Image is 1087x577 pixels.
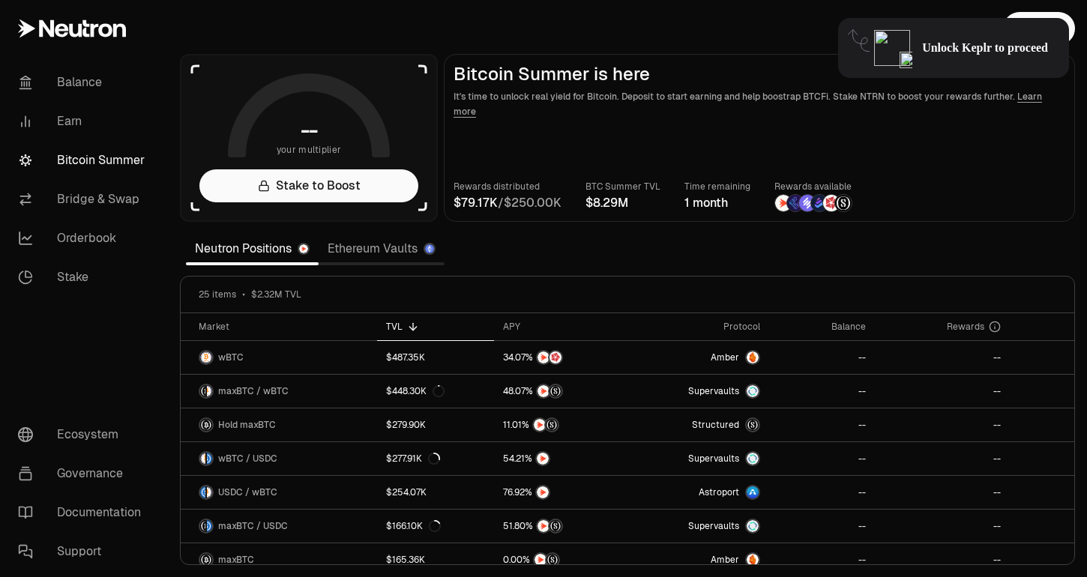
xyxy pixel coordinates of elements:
img: Amber [747,351,759,363]
button: NTRNStructured Points [503,384,623,399]
img: NTRN [535,554,546,566]
a: -- [875,510,1011,543]
img: maxBTC Logo [200,554,212,566]
div: Protocol [640,321,760,333]
img: Supervaults [747,385,759,397]
img: wBTC Logo [200,453,205,465]
img: locked-keplr-logo-128.png [874,30,910,66]
span: Supervaults [688,385,739,397]
span: maxBTC / USDC [218,520,288,532]
a: SupervaultsSupervaults [631,510,769,543]
a: Orderbook [6,219,162,258]
span: Structured [692,419,739,431]
a: SupervaultsSupervaults [631,442,769,475]
img: wBTC Logo [200,351,212,363]
a: -- [875,341,1011,374]
span: Supervaults [688,453,739,465]
a: -- [875,543,1011,576]
a: $487.35K [377,341,494,374]
img: Solv Points [799,195,816,211]
img: maxBTC Logo [200,385,205,397]
a: -- [769,442,875,475]
a: maxBTC LogowBTC LogomaxBTC / wBTC [181,375,377,408]
a: $279.90K [377,408,494,441]
span: Hold maxBTC [218,419,276,431]
img: Structured Points [549,520,561,532]
img: Mars Fragments [549,351,561,363]
img: Structured Points [546,419,558,431]
button: NTRN [503,451,623,466]
p: BTC Summer TVL [585,179,660,194]
button: NTRNStructured Points [503,552,623,567]
div: $487.35K [386,351,425,363]
a: $448.30K [377,375,494,408]
a: NTRN [494,476,632,509]
img: Amber [747,554,759,566]
img: NTRN [534,419,546,431]
img: Neutron Logo [299,244,308,253]
p: Rewards available [774,179,852,194]
img: maxBTC Logo [200,419,212,431]
div: 1 month [684,194,750,212]
img: Ethereum Logo [425,244,434,253]
img: USDC Logo [200,486,205,498]
a: -- [769,341,875,374]
img: maxBTC Logo [200,520,205,532]
img: maxBTC [747,419,759,431]
a: Stake [6,258,162,297]
a: Bridge & Swap [6,180,162,219]
img: Structured Points [549,385,561,397]
a: -- [769,375,875,408]
div: Balance [778,321,866,333]
img: Structured Points [835,195,852,211]
a: NTRNStructured Points [494,543,632,576]
a: -- [769,510,875,543]
button: NTRN [503,485,623,500]
span: Amber [711,554,739,566]
span: Unlock Keplr to proceed [922,40,1048,55]
a: NTRN [494,442,632,475]
span: your multiplier [277,142,342,157]
div: / [454,194,561,212]
a: -- [769,543,875,576]
img: Mars Fragments [823,195,840,211]
button: Connect [1003,12,1075,45]
a: USDC LogowBTC LogoUSDC / wBTC [181,476,377,509]
img: NTRN [538,385,549,397]
a: maxBTC LogomaxBTC [181,543,377,576]
a: AmberAmber [631,341,769,374]
div: $277.91K [386,453,440,465]
img: Structured Points [546,554,558,566]
span: Rewards [947,321,984,333]
a: Earn [6,102,162,141]
img: NTRN [537,486,549,498]
a: $166.10K [377,510,494,543]
a: Governance [6,454,162,493]
a: StructuredmaxBTC [631,408,769,441]
img: Bedrock Diamonds [811,195,828,211]
a: Astroport [631,476,769,509]
span: wBTC [218,351,244,363]
a: Support [6,532,162,571]
img: NTRN [775,195,792,211]
span: maxBTC / wBTC [218,385,289,397]
a: Balance [6,63,162,102]
a: -- [875,408,1011,441]
img: USDC Logo [207,453,212,465]
a: SupervaultsSupervaults [631,375,769,408]
div: APY [503,321,623,333]
a: Neutron Positions [186,234,319,264]
a: -- [875,375,1011,408]
span: USDC / wBTC [218,486,277,498]
a: AmberAmber [631,543,769,576]
h2: Bitcoin Summer is here [454,64,1065,85]
a: Stake to Boost [199,169,418,202]
p: Time remaining [684,179,750,194]
span: maxBTC [218,554,254,566]
a: maxBTC LogoHold maxBTC [181,408,377,441]
a: Bitcoin Summer [6,141,162,180]
span: Supervaults [688,520,739,532]
p: Rewards distributed [454,179,561,194]
img: NTRN [537,453,549,465]
span: 25 items [199,288,236,300]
